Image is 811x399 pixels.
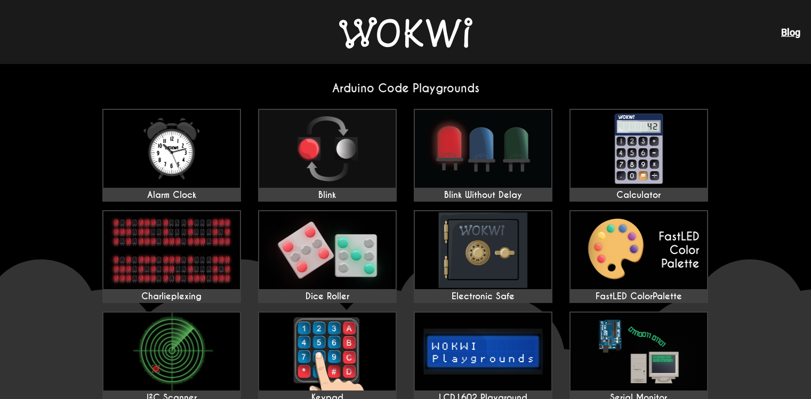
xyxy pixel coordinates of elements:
div: Dice Roller [259,291,396,302]
div: Calculator [571,190,707,201]
a: Charlieplexing [102,210,241,303]
div: Charlieplexing [103,291,240,302]
a: FastLED ColorPalette [569,210,708,303]
a: Blink [258,109,397,202]
img: Blink [259,110,396,188]
img: Electronic Safe [415,211,551,289]
img: Calculator [571,110,707,188]
img: Alarm Clock [103,110,240,188]
h2: Arduino Code Playgrounds [94,81,718,95]
a: Calculator [569,109,708,202]
img: Keypad [259,313,396,390]
a: Dice Roller [258,210,397,303]
img: Serial Monitor [571,313,707,390]
a: Electronic Safe [414,210,552,303]
a: Blog [781,27,800,38]
a: Blink Without Delay [414,109,552,202]
img: FastLED ColorPalette [571,211,707,289]
img: Wokwi [339,17,472,49]
div: Alarm Clock [103,190,240,201]
img: Blink Without Delay [415,110,551,188]
div: Blink [259,190,396,201]
img: Dice Roller [259,211,396,289]
img: LCD1602 Playground [415,313,551,390]
img: I²C Scanner [103,313,240,390]
a: Alarm Clock [102,109,241,202]
div: FastLED ColorPalette [571,291,707,302]
img: Charlieplexing [103,211,240,289]
div: Blink Without Delay [415,190,551,201]
div: Electronic Safe [415,291,551,302]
